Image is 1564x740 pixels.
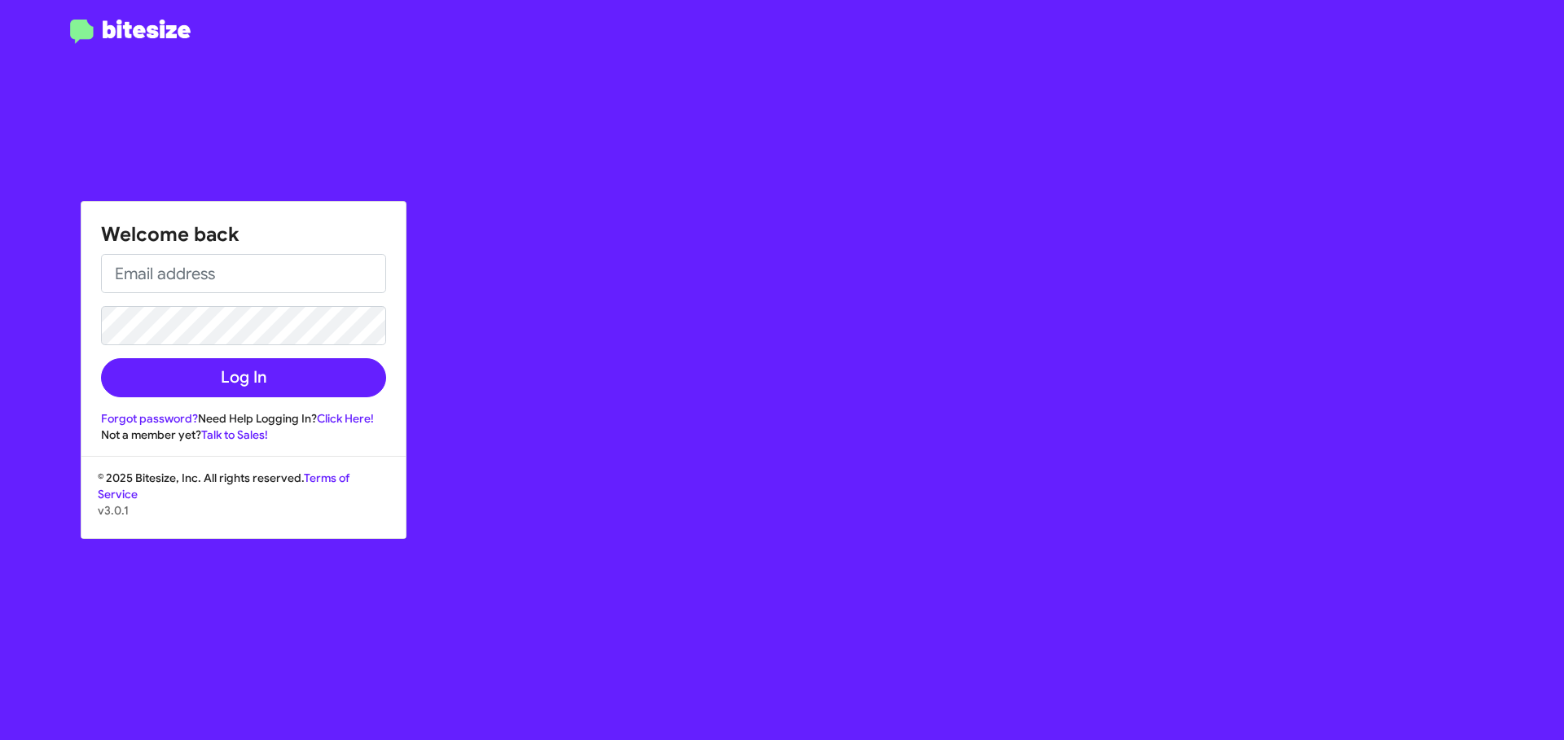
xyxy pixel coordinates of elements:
[101,410,386,427] div: Need Help Logging In?
[81,470,406,538] div: © 2025 Bitesize, Inc. All rights reserved.
[101,411,198,426] a: Forgot password?
[101,358,386,397] button: Log In
[201,427,268,442] a: Talk to Sales!
[101,427,386,443] div: Not a member yet?
[317,411,374,426] a: Click Here!
[101,254,386,293] input: Email address
[101,221,386,247] h1: Welcome back
[98,502,389,519] p: v3.0.1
